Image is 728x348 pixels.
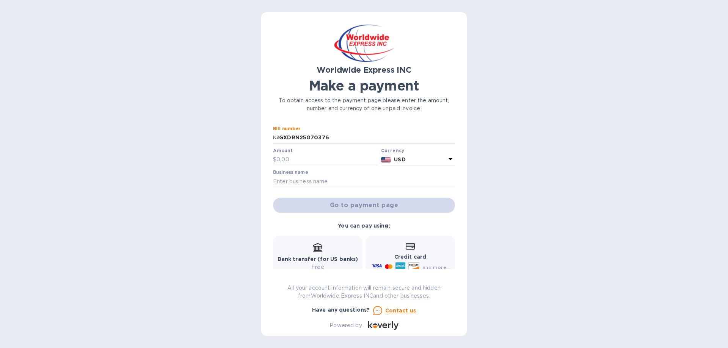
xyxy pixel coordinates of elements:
p: To obtain access to the payment page please enter the amount, number and currency of one unpaid i... [273,97,455,112]
p: $ [273,156,276,164]
b: USD [394,156,405,162]
b: Have any questions? [312,307,370,313]
b: Credit card [394,254,426,260]
u: Contact us [385,307,416,314]
b: Bank transfer (for US banks) [278,256,358,262]
b: Worldwide Express INC [317,65,411,75]
label: Business name [273,170,308,175]
label: Bill number [273,127,300,131]
p: Free [278,263,358,271]
p: All your account information will remain secure and hidden from Worldwide Express INC and other b... [273,284,455,300]
span: and more... [422,264,450,270]
b: Currency [381,148,405,153]
b: You can pay using: [338,223,390,229]
img: USD [381,157,391,162]
h1: Make a payment [273,78,455,94]
label: Amount [273,148,292,153]
p: Powered by [329,321,362,329]
p: № [273,134,279,142]
input: Enter bill number [279,132,455,144]
input: Enter business name [273,176,455,187]
input: 0.00 [276,154,378,165]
